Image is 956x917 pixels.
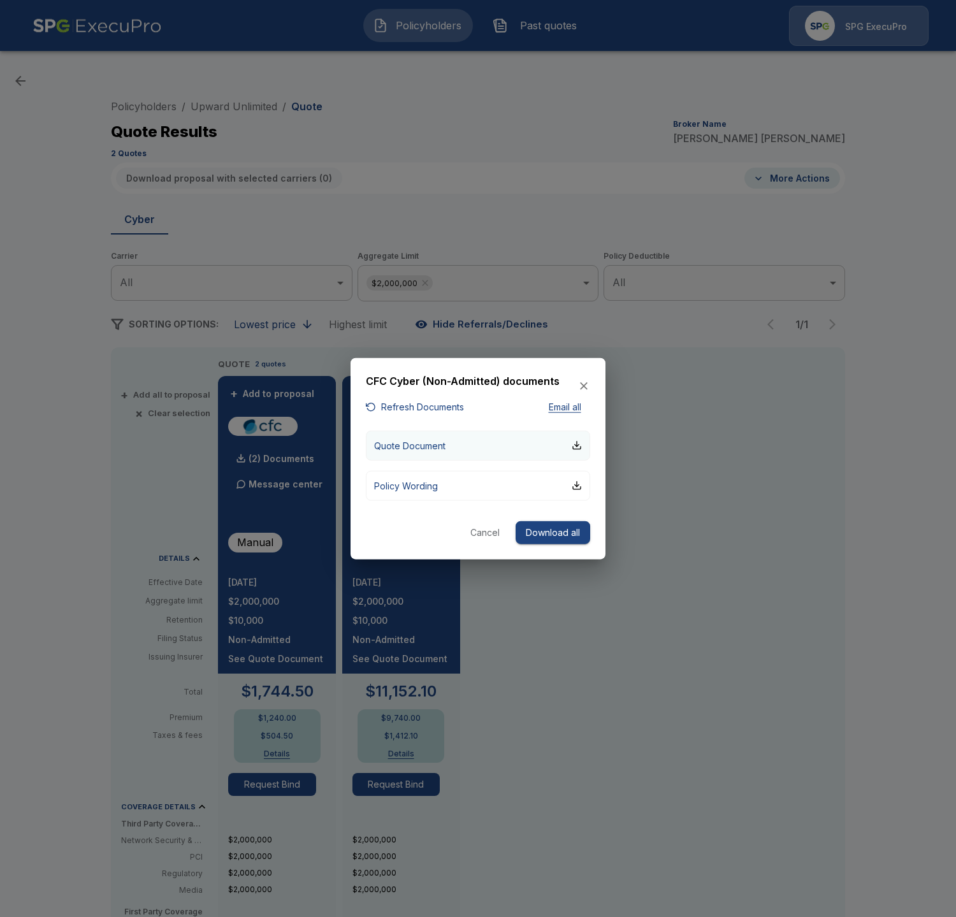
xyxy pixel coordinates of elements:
[366,373,560,389] h6: CFC Cyber (Non-Admitted) documents
[516,521,590,544] button: Download all
[465,521,505,544] button: Cancel
[366,470,590,500] button: Policy Wording
[374,479,438,492] p: Policy Wording
[366,400,464,415] button: Refresh Documents
[366,430,590,460] button: Quote Document
[374,438,445,452] p: Quote Document
[539,400,590,415] button: Email all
